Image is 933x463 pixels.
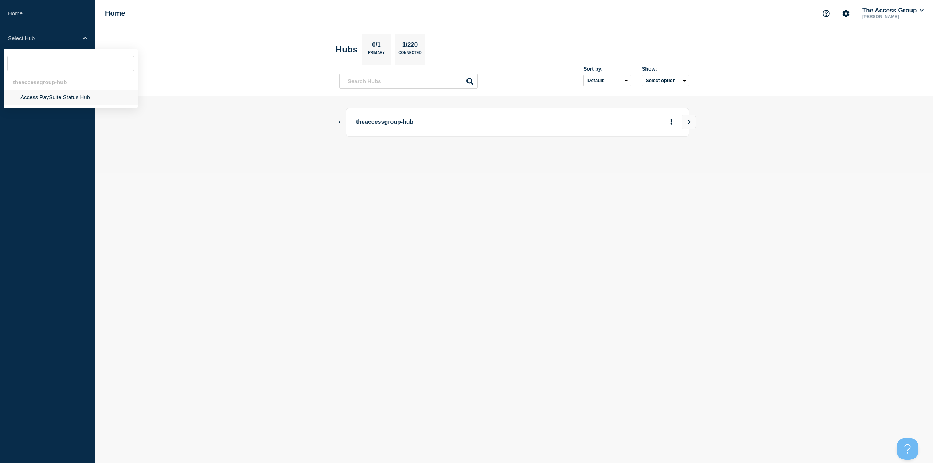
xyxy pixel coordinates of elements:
[682,115,696,129] button: View
[861,14,925,19] p: [PERSON_NAME]
[8,35,78,41] p: Select Hub
[4,90,138,105] li: Access PaySuite Status Hub
[370,41,384,51] p: 0/1
[398,51,421,58] p: Connected
[667,115,676,129] button: More actions
[642,66,689,72] div: Show:
[819,6,834,21] button: Support
[368,51,385,58] p: Primary
[105,9,125,17] h1: Home
[838,6,854,21] button: Account settings
[338,119,341,125] button: Show Connected Hubs
[339,74,478,89] input: Search Hubs
[4,75,138,90] div: theaccessgroup-hub
[356,115,558,129] p: theaccessgroup-hub
[336,44,358,55] h2: Hubs
[642,75,689,86] button: Select option
[583,75,631,86] select: Sort by
[583,66,631,72] div: Sort by:
[897,438,918,460] iframe: Help Scout Beacon - Open
[399,41,421,51] p: 1/220
[861,7,925,14] button: The Access Group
